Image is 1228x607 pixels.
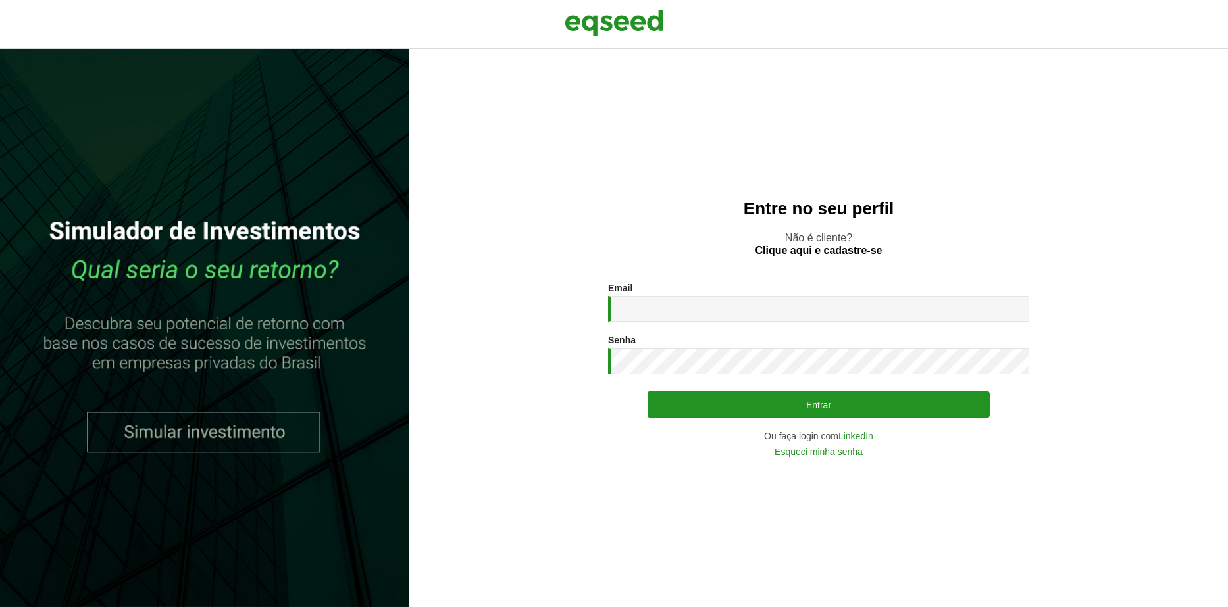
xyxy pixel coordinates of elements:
[436,231,1202,256] p: Não é cliente?
[775,447,863,456] a: Esqueci minha senha
[436,199,1202,218] h2: Entre no seu perfil
[565,7,663,39] img: EqSeed Logo
[608,335,636,345] label: Senha
[648,391,990,418] button: Entrar
[608,431,1029,441] div: Ou faça login com
[608,283,632,293] label: Email
[755,245,883,256] a: Clique aqui e cadastre-se
[838,431,873,441] a: LinkedIn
